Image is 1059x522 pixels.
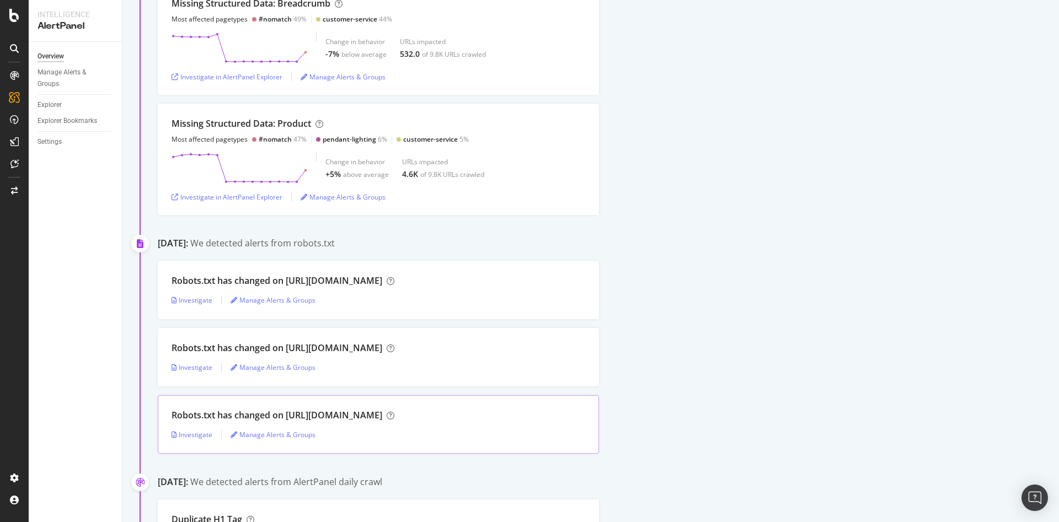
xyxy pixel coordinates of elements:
div: We detected alerts from AlertPanel daily crawl [190,476,382,488]
a: Investigate in AlertPanel Explorer [172,192,282,202]
div: [DATE]: [158,476,188,488]
div: 44% [323,14,392,24]
div: customer-service [323,14,377,24]
div: #nomatch [259,134,292,144]
button: Manage Alerts & Groups [231,426,315,444]
a: Investigate [172,363,212,372]
div: Change in behavior [325,157,389,166]
div: Manage Alerts & Groups [38,67,104,90]
div: 532.0 [400,49,420,60]
a: Investigate [172,430,212,439]
div: of 9.8K URLs crawled [420,170,484,179]
button: Manage Alerts & Groups [301,68,386,85]
a: Manage Alerts & Groups [231,430,315,439]
a: Manage Alerts & Groups [231,363,315,372]
a: Manage Alerts & Groups [38,67,114,90]
div: 47% [259,134,307,144]
button: Investigate in AlertPanel Explorer [172,188,282,206]
a: Manage Alerts & Groups [301,192,386,202]
a: Settings [38,136,114,148]
button: Investigate [172,359,212,376]
button: Manage Alerts & Groups [231,359,315,376]
div: #nomatch [259,14,292,24]
div: of 9.8K URLs crawled [422,50,486,59]
div: Robots.txt has changed on [URL][DOMAIN_NAME] [172,342,382,354]
button: Manage Alerts & Groups [231,292,315,309]
div: Change in behavior [325,37,387,46]
div: Most affected pagetypes [172,14,248,24]
div: below average [341,50,387,59]
a: Explorer Bookmarks [38,115,114,127]
button: Investigate [172,426,212,444]
div: above average [343,170,389,179]
a: Investigate [172,295,212,305]
div: Robots.txt has changed on [URL][DOMAIN_NAME] [172,409,382,422]
div: Missing Structured Data: Product [172,117,311,130]
a: Overview [38,51,114,62]
div: Explorer Bookmarks [38,115,97,127]
div: Overview [38,51,64,62]
a: Manage Alerts & Groups [301,72,386,82]
div: customer-service [403,134,458,144]
a: Manage Alerts & Groups [231,295,315,305]
div: 4.6K [402,169,418,180]
div: 49% [259,14,307,24]
div: Open Intercom Messenger [1021,485,1048,511]
div: URLs impacted [402,157,484,166]
div: Most affected pagetypes [172,134,248,144]
a: Explorer [38,99,114,111]
div: +5% [325,169,341,180]
div: 6% [323,134,387,144]
div: Settings [38,136,62,148]
div: [DATE]: [158,237,188,250]
div: 5% [403,134,469,144]
div: pendant-lighting [323,134,376,144]
div: AlertPanel [38,20,113,33]
div: We detected alerts from robots.txt [190,237,335,250]
button: Manage Alerts & Groups [301,188,386,206]
div: Explorer [38,99,62,111]
a: Investigate in AlertPanel Explorer [172,72,282,82]
div: Robots.txt has changed on [URL][DOMAIN_NAME] [172,275,382,287]
button: Investigate in AlertPanel Explorer [172,68,282,85]
div: Intelligence [38,9,113,20]
div: URLs impacted [400,37,486,46]
div: -7% [325,49,339,60]
button: Investigate [172,292,212,309]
